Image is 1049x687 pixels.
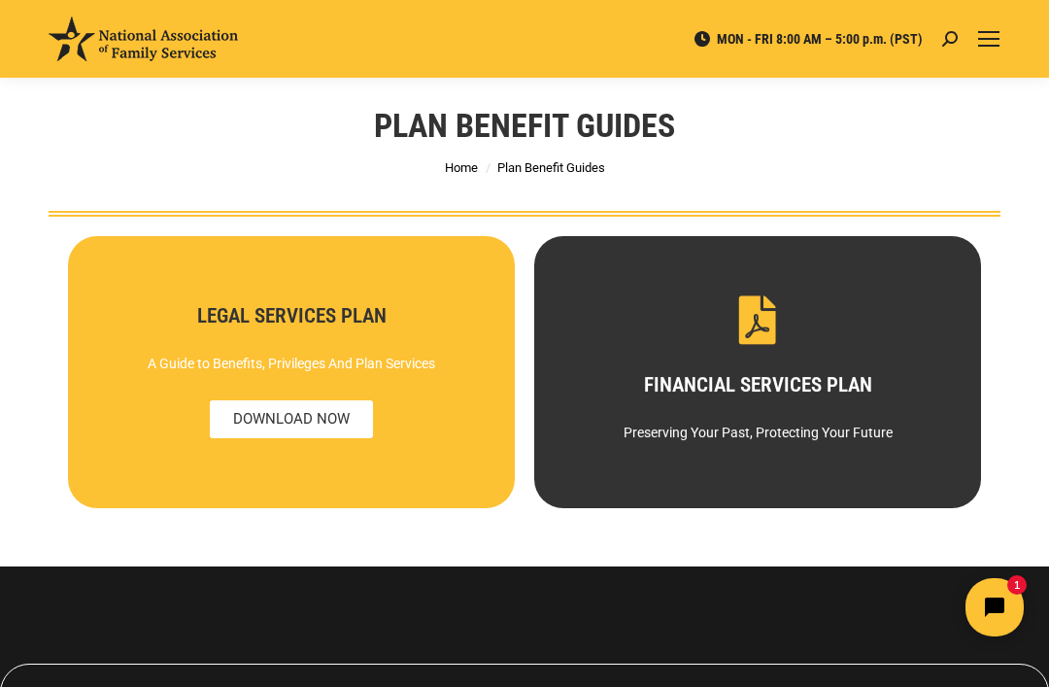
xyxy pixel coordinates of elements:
[102,306,481,326] h3: LEGAL SERVICES PLAN
[693,30,923,48] span: MON - FRI 8:00 AM – 5:00 p.m. (PST)
[977,27,1000,51] a: Mobile menu icon
[102,346,481,381] div: A Guide to Benefits, Privileges And Plan Services
[68,236,515,508] a: LEGAL SERVICES PLAN A Guide to Benefits, Privileges And Plan Services DOWNLOAD NOW
[374,104,675,147] h1: Plan Benefit Guides
[210,400,373,438] span: DOWNLOAD NOW
[568,375,947,395] h3: FINANCIAL SERVICES PLAN
[568,415,947,450] div: Preserving Your Past, Protecting Your Future
[706,562,1040,653] iframe: Tidio Chat
[497,160,605,175] span: Plan Benefit Guides
[445,160,478,175] a: Home
[49,17,238,61] img: National Association of Family Services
